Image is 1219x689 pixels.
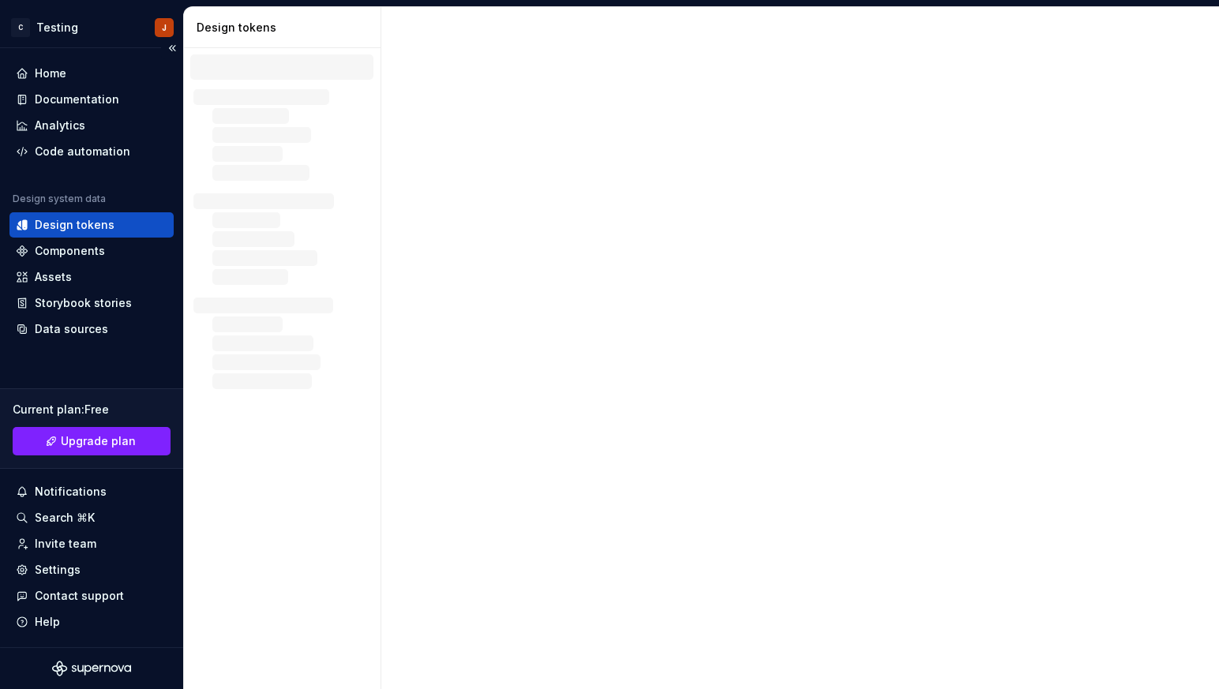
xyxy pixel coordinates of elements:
[9,479,174,504] button: Notifications
[3,10,180,44] button: CTestingJ
[35,614,60,630] div: Help
[13,193,106,205] div: Design system data
[35,295,132,311] div: Storybook stories
[35,92,119,107] div: Documentation
[35,536,96,552] div: Invite team
[9,113,174,138] a: Analytics
[35,217,114,233] div: Design tokens
[162,21,167,34] div: J
[35,321,108,337] div: Data sources
[9,238,174,264] a: Components
[161,37,183,59] button: Collapse sidebar
[35,118,85,133] div: Analytics
[13,402,171,418] div: Current plan : Free
[9,212,174,238] a: Design tokens
[35,484,107,500] div: Notifications
[35,562,81,578] div: Settings
[9,139,174,164] a: Code automation
[9,557,174,582] a: Settings
[52,661,131,676] svg: Supernova Logo
[9,290,174,316] a: Storybook stories
[35,144,130,159] div: Code automation
[36,20,78,36] div: Testing
[9,505,174,530] button: Search ⌘K
[61,433,136,449] span: Upgrade plan
[11,18,30,37] div: C
[9,264,174,290] a: Assets
[197,20,374,36] div: Design tokens
[35,510,95,526] div: Search ⌘K
[35,269,72,285] div: Assets
[9,87,174,112] a: Documentation
[9,609,174,635] button: Help
[9,61,174,86] a: Home
[35,588,124,604] div: Contact support
[13,427,171,455] button: Upgrade plan
[9,583,174,608] button: Contact support
[35,66,66,81] div: Home
[35,243,105,259] div: Components
[9,531,174,556] a: Invite team
[9,316,174,342] a: Data sources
